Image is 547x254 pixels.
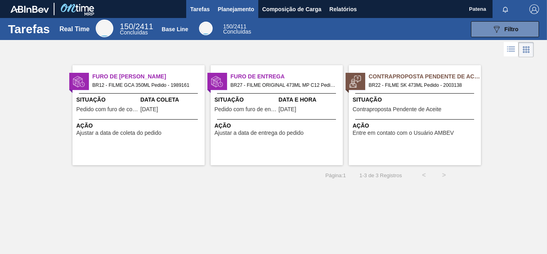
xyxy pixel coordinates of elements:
span: 1 - 3 de 3 Registros [358,172,402,178]
span: 16/08/2025, [279,106,296,112]
button: < [414,165,434,185]
span: Concluídas [120,29,148,36]
div: Real Time [96,20,113,37]
div: Real Time [59,26,89,33]
span: Situação [353,96,479,104]
span: Data Coleta [141,96,203,104]
span: Concluídas [223,28,251,35]
span: Composição de Carga [262,4,322,14]
div: Base Line [223,24,251,34]
span: Ação [353,122,479,130]
div: Visão em Lista [504,42,519,57]
span: Relatórios [330,4,357,14]
span: 150 [120,22,133,31]
span: 150 [223,23,232,30]
div: Visão em Cards [519,42,534,57]
span: BR12 - FILME GCA 350ML Pedido - 1989161 [93,81,198,90]
span: Contraproposta Pendente de Aceite [353,106,442,112]
div: Real Time [120,23,153,35]
img: status [73,76,85,88]
span: / 2411 [223,23,246,30]
span: Pedido com furo de entrega [215,106,277,112]
img: Logout [529,4,539,14]
span: Situação [215,96,277,104]
span: Ajustar a data de entrega do pedido [215,130,304,136]
span: 17/08/2025 [141,106,158,112]
span: Furo de Entrega [231,72,343,81]
span: Entre em contato com o Usuário AMBEV [353,130,454,136]
span: BR22 - FILME SK 473ML Pedido - 2003138 [369,81,475,90]
button: Filtro [471,21,539,37]
h1: Tarefas [8,24,50,34]
button: > [434,165,454,185]
span: Situação [76,96,139,104]
span: BR27 - FILME ORIGINAL 473ML MP C12 Pedido - 2007312 [231,81,336,90]
span: Data e Hora [279,96,341,104]
span: Filtro [505,26,519,32]
span: Pedido com furo de coleta [76,106,139,112]
img: status [349,76,361,88]
span: Ação [76,122,203,130]
span: Contraproposta Pendente de Aceite [369,72,481,81]
span: Ação [215,122,341,130]
span: Furo de Coleta [93,72,205,81]
div: Base Line [199,22,213,35]
span: Tarefas [190,4,210,14]
span: Ajustar a data de coleta do pedido [76,130,162,136]
img: TNhmsLtSVTkK8tSr43FrP2fwEKptu5GPRR3wAAAABJRU5ErkJggg== [10,6,49,13]
button: Notificações [493,4,518,15]
span: Página : 1 [326,172,346,178]
span: / 2411 [120,22,153,31]
img: status [211,76,223,88]
div: Base Line [162,26,188,32]
span: Planejamento [218,4,254,14]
